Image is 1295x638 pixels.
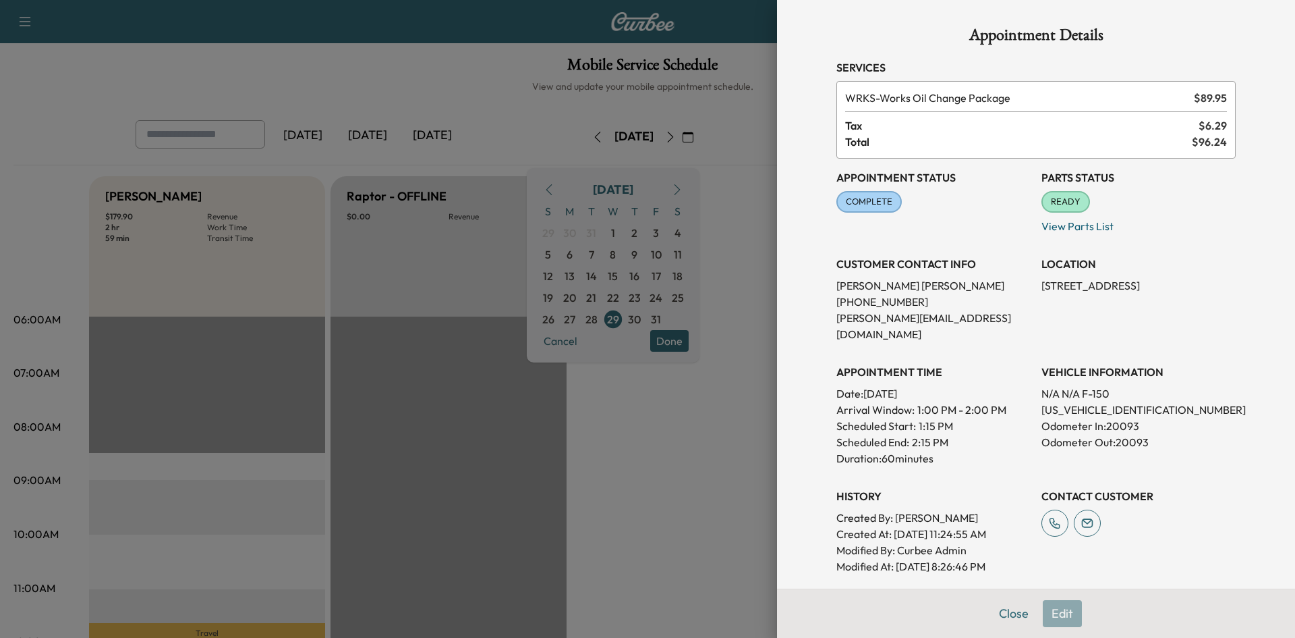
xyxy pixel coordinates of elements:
p: Created By : [PERSON_NAME] [836,510,1031,526]
h3: CONTACT CUSTOMER [1041,488,1236,504]
h3: Services [836,59,1236,76]
span: 1:00 PM - 2:00 PM [917,402,1006,418]
p: Created At : [DATE] 11:24:55 AM [836,526,1031,542]
p: Date: [DATE] [836,386,1031,402]
p: [PERSON_NAME][EMAIL_ADDRESS][DOMAIN_NAME] [836,310,1031,342]
p: View Parts List [1041,213,1236,234]
h1: Appointment Details [836,27,1236,49]
h3: LOCATION [1041,256,1236,272]
h3: CUSTOMER CONTACT INFO [836,256,1031,272]
p: Scheduled Start: [836,418,916,434]
p: 1:15 PM [919,418,953,434]
p: Modified By : Curbee Admin [836,542,1031,558]
p: Duration: 60 minutes [836,450,1031,467]
span: Works Oil Change Package [845,90,1188,106]
p: Arrival Window: [836,402,1031,418]
span: Total [845,134,1192,150]
h3: Appointment Status [836,169,1031,186]
button: Close [990,600,1037,627]
h3: History [836,488,1031,504]
span: $ 96.24 [1192,134,1227,150]
p: Odometer Out: 20093 [1041,434,1236,450]
p: Odometer In: 20093 [1041,418,1236,434]
p: N/A N/A F-150 [1041,386,1236,402]
p: [PHONE_NUMBER] [836,294,1031,310]
p: Scheduled End: [836,434,909,450]
p: 2:15 PM [912,434,948,450]
span: Tax [845,117,1199,134]
h3: APPOINTMENT TIME [836,364,1031,380]
span: $ 89.95 [1194,90,1227,106]
span: $ 6.29 [1199,117,1227,134]
span: COMPLETE [838,195,900,209]
h3: VEHICLE INFORMATION [1041,364,1236,380]
h3: Parts Status [1041,169,1236,186]
p: Modified At : [DATE] 8:26:46 PM [836,558,1031,575]
p: [PERSON_NAME] [PERSON_NAME] [836,277,1031,294]
span: READY [1043,195,1089,209]
p: [STREET_ADDRESS] [1041,277,1236,294]
p: [US_VEHICLE_IDENTIFICATION_NUMBER] [1041,402,1236,418]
